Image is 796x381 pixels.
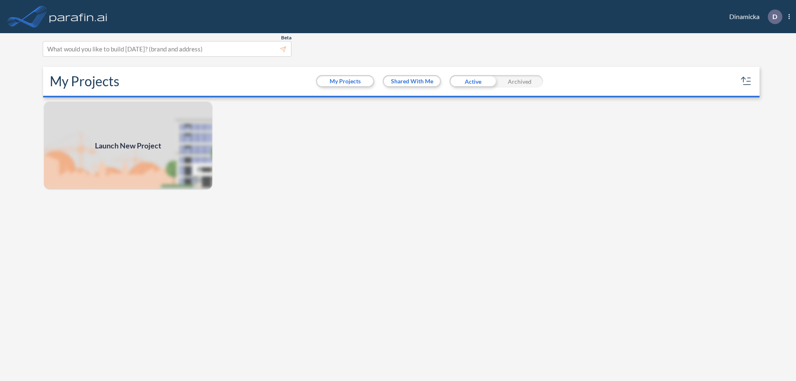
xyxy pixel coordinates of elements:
[496,75,543,87] div: Archived
[772,13,777,20] p: D
[717,10,790,24] div: Dinamicka
[449,75,496,87] div: Active
[740,75,753,88] button: sort
[50,73,119,89] h2: My Projects
[43,101,213,190] img: add
[95,140,161,151] span: Launch New Project
[281,34,291,41] span: Beta
[317,76,373,86] button: My Projects
[384,76,440,86] button: Shared With Me
[43,101,213,190] a: Launch New Project
[48,8,109,25] img: logo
